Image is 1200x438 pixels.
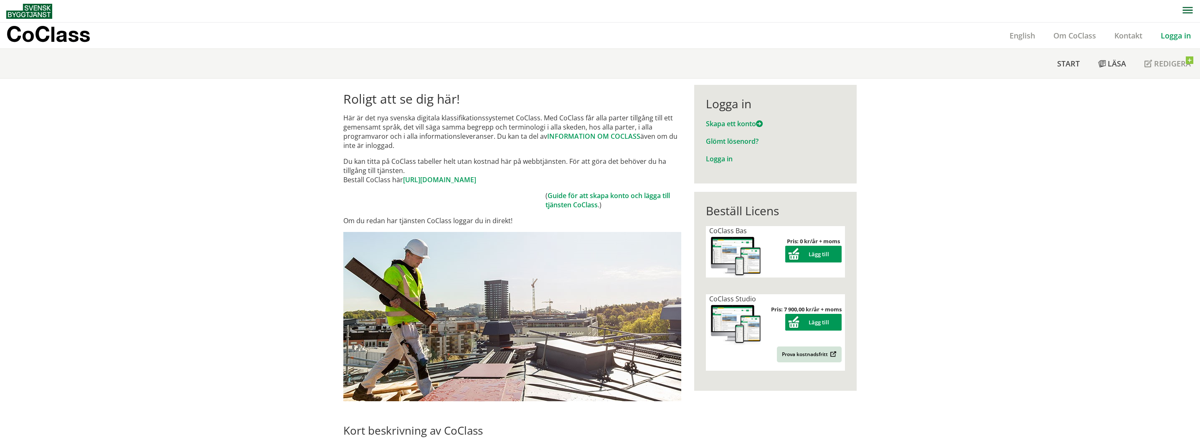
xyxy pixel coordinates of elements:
[771,306,842,313] strong: Pris: 7 900,00 kr/år + moms
[706,204,845,218] div: Beställ Licens
[1108,59,1126,69] span: Läsa
[343,92,681,107] h1: Roligt att se dig här!
[785,318,842,326] a: Lägg till
[1048,49,1089,78] a: Start
[709,294,756,303] span: CoClass Studio
[547,132,640,141] a: INFORMATION OM COCLASS
[709,235,763,278] img: coclass-license.jpg
[1105,31,1152,41] a: Kontakt
[706,119,763,128] a: Skapa ett konto
[777,346,842,362] a: Prova kostnadsfritt
[785,250,842,258] a: Lägg till
[1057,59,1080,69] span: Start
[1089,49,1135,78] a: Läsa
[545,191,681,209] td: ( .)
[343,157,681,184] p: Du kan titta på CoClass tabeller helt utan kostnad här på webbtjänsten. För att göra det behöver ...
[545,191,670,209] a: Guide för att skapa konto och lägga till tjänsten CoClass
[1152,31,1200,41] a: Logga in
[1044,31,1105,41] a: Om CoClass
[1000,31,1044,41] a: English
[6,4,52,19] img: Svensk Byggtjänst
[343,113,681,150] p: Här är det nya svenska digitala klassifikationssystemet CoClass. Med CoClass får alla parter till...
[785,246,842,262] button: Lägg till
[6,29,90,39] p: CoClass
[343,216,681,225] p: Om du redan har tjänsten CoClass loggar du in direkt!
[709,226,747,235] span: CoClass Bas
[343,424,681,437] h2: Kort beskrivning av CoClass
[709,303,763,346] img: coclass-license.jpg
[706,137,759,146] a: Glömt lösenord?
[706,154,733,163] a: Logga in
[343,232,681,401] img: login.jpg
[829,351,837,357] img: Outbound.png
[785,314,842,331] button: Lägg till
[706,97,845,111] div: Logga in
[787,237,840,245] strong: Pris: 0 kr/år + moms
[403,175,476,184] a: [URL][DOMAIN_NAME]
[6,23,108,48] a: CoClass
